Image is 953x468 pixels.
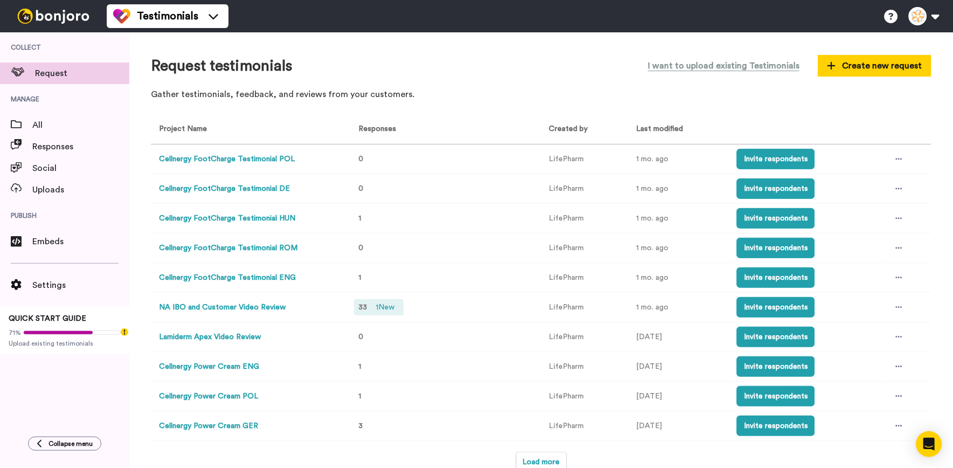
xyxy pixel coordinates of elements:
[541,352,628,382] td: LifePharm
[371,301,399,313] span: 1 New
[358,363,361,370] span: 1
[737,297,815,318] button: Invite respondents
[628,411,729,441] td: [DATE]
[151,58,293,74] h1: Request testimonials
[159,183,290,195] button: Cellnergy FootCharge Testimonial DE
[354,125,396,133] span: Responses
[358,422,363,430] span: 3
[159,154,295,165] button: Cellnergy FootCharge Testimonial POL
[358,274,361,281] span: 1
[32,140,129,153] span: Responses
[13,9,94,24] img: bj-logo-header-white.svg
[628,144,729,174] td: 1 mo. ago
[737,267,815,288] button: Invite respondents
[628,174,729,204] td: 1 mo. ago
[159,302,286,313] button: NA IBO and Customer Video Review
[628,115,729,144] th: Last modified
[159,361,259,373] button: Cellnergy Power Cream ENG
[32,119,129,132] span: All
[541,233,628,263] td: LifePharm
[32,279,129,292] span: Settings
[9,315,86,322] span: QUICK START GUIDE
[541,322,628,352] td: LifePharm
[159,391,258,402] button: Cellnergy Power Cream POL
[151,115,346,144] th: Project Name
[541,115,628,144] th: Created by
[159,421,258,432] button: Cellnergy Power Cream GER
[541,263,628,293] td: LifePharm
[648,59,799,72] span: I want to upload existing Testimonials
[159,243,298,254] button: Cellnergy FootCharge Testimonial ROM
[737,178,815,199] button: Invite respondents
[358,304,367,311] span: 33
[737,149,815,169] button: Invite respondents
[541,411,628,441] td: LifePharm
[628,263,729,293] td: 1 mo. ago
[916,431,942,457] div: Open Intercom Messenger
[737,238,815,258] button: Invite respondents
[28,437,101,451] button: Collapse menu
[628,382,729,411] td: [DATE]
[541,382,628,411] td: LifePharm
[159,332,261,343] button: Lamiderm Apex Video Review
[737,356,815,377] button: Invite respondents
[120,327,129,337] div: Tooltip anchor
[113,8,130,25] img: tm-color.svg
[541,174,628,204] td: LifePharm
[32,235,129,248] span: Embeds
[35,67,129,80] span: Request
[358,155,363,163] span: 0
[827,59,922,72] span: Create new request
[49,439,93,448] span: Collapse menu
[737,416,815,436] button: Invite respondents
[628,352,729,382] td: [DATE]
[159,272,296,284] button: Cellnergy FootCharge Testimonial ENG
[358,393,361,400] span: 1
[358,244,363,252] span: 0
[628,322,729,352] td: [DATE]
[628,233,729,263] td: 1 mo. ago
[32,162,129,175] span: Social
[32,183,129,196] span: Uploads
[358,185,363,192] span: 0
[9,328,21,337] span: 71%
[159,213,295,224] button: Cellnergy FootCharge Testimonial HUN
[541,204,628,233] td: LifePharm
[640,54,807,78] button: I want to upload existing Testimonials
[737,208,815,229] button: Invite respondents
[541,293,628,322] td: LifePharm
[358,333,363,341] span: 0
[628,204,729,233] td: 1 mo. ago
[358,215,361,222] span: 1
[818,55,931,77] button: Create new request
[737,386,815,407] button: Invite respondents
[628,293,729,322] td: 1 mo. ago
[737,327,815,347] button: Invite respondents
[9,339,121,348] span: Upload existing testimonials
[151,88,931,101] p: Gather testimonials, feedback, and reviews from your customers.
[137,9,198,24] span: Testimonials
[541,144,628,174] td: LifePharm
